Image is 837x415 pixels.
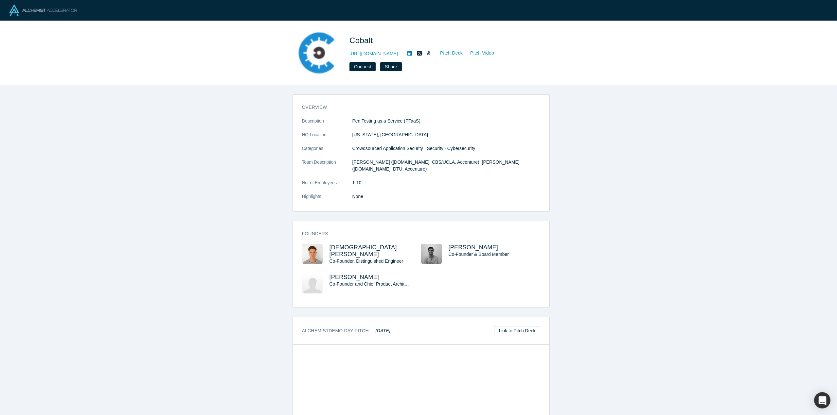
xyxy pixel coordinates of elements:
[329,274,379,280] a: [PERSON_NAME]
[302,179,352,193] dt: No. of Employees
[449,252,509,257] span: Co-Founder & Board Member
[302,327,391,334] h3: Alchemist Demo Day Pitch
[302,118,352,131] dt: Description
[463,49,494,57] a: Pitch Video
[302,104,531,111] h3: overview
[302,230,531,237] h3: Founders
[302,145,352,159] dt: Categories
[494,326,540,335] a: Link to Pitch Deck
[352,118,540,124] p: Pen Testing as a Service (PTaaS).
[302,244,323,264] img: Christian Hansen's Profile Image
[349,62,376,71] button: Connect
[433,49,463,57] a: Pitch Deck
[329,281,411,287] span: Co-Founder and Chief Product Architect
[352,193,540,200] p: None
[9,5,77,16] img: Alchemist Logo
[302,159,352,179] dt: Team Description
[294,30,340,76] img: Cobalt's Logo
[302,193,352,207] dt: Highlights
[376,328,390,333] em: [DATE]
[329,258,403,264] span: Co-Founder, Distinguished Engineer
[352,131,540,138] dd: [US_STATE], [GEOGRAPHIC_DATA]
[349,50,398,57] a: [URL][DOMAIN_NAME]
[352,159,540,173] p: [PERSON_NAME] ([DOMAIN_NAME]. CBS/UCLA, Accenture), [PERSON_NAME] ([DOMAIN_NAME]. DTU, Accenture)
[329,244,397,257] a: [DEMOGRAPHIC_DATA][PERSON_NAME]
[349,36,375,45] span: Cobalt
[352,179,540,186] dd: 1-10
[380,62,401,71] button: Share
[302,131,352,145] dt: HQ Location
[352,146,475,151] span: Crowdsourced Application Security · Security · Cybersecurity
[449,244,498,251] a: [PERSON_NAME]
[421,244,442,264] img: Jacob Hansen's Profile Image
[302,274,323,293] img: Jakob Storm's Profile Image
